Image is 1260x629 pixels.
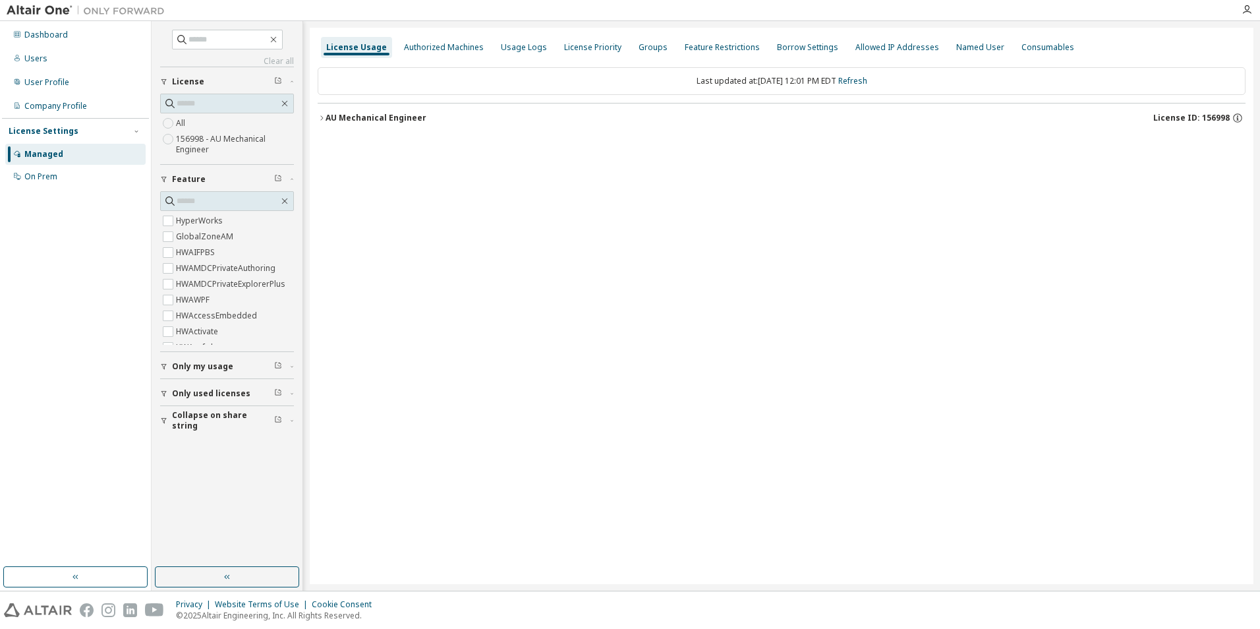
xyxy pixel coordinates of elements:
span: Clear filter [274,174,282,185]
div: Named User [956,42,1004,53]
div: License Usage [326,42,387,53]
p: © 2025 Altair Engineering, Inc. All Rights Reserved. [176,610,380,621]
span: Clear filter [274,361,282,372]
img: facebook.svg [80,603,94,617]
div: Borrow Settings [777,42,838,53]
label: HWAcufwh [176,340,218,355]
button: Only used licenses [160,379,294,408]
button: Feature [160,165,294,194]
div: Users [24,53,47,64]
span: Clear filter [274,415,282,426]
div: AU Mechanical Engineer [326,113,426,123]
div: Company Profile [24,101,87,111]
div: License Priority [564,42,621,53]
button: Only my usage [160,352,294,381]
span: Only my usage [172,361,233,372]
div: Consumables [1021,42,1074,53]
label: HWAIFPBS [176,245,217,260]
div: Allowed IP Addresses [855,42,939,53]
div: User Profile [24,77,69,88]
div: Managed [24,149,63,160]
div: Last updated at: [DATE] 12:01 PM EDT [318,67,1246,95]
label: 156998 - AU Mechanical Engineer [176,131,294,158]
div: Authorized Machines [404,42,484,53]
label: All [176,115,188,131]
span: Clear filter [274,388,282,399]
div: Groups [639,42,668,53]
img: youtube.svg [145,603,164,617]
div: License Settings [9,126,78,136]
div: Cookie Consent [312,599,380,610]
button: AU Mechanical EngineerLicense ID: 156998 [318,104,1246,133]
label: HWAMDCPrivateAuthoring [176,260,278,276]
div: Feature Restrictions [685,42,760,53]
img: Altair One [7,4,171,17]
span: License ID: 156998 [1153,113,1230,123]
a: Refresh [838,75,867,86]
div: Website Terms of Use [215,599,312,610]
img: linkedin.svg [123,603,137,617]
a: Clear all [160,56,294,67]
button: Collapse on share string [160,406,294,435]
span: Clear filter [274,76,282,87]
label: HyperWorks [176,213,225,229]
div: On Prem [24,171,57,182]
button: License [160,67,294,96]
div: Usage Logs [501,42,547,53]
img: altair_logo.svg [4,603,72,617]
img: instagram.svg [101,603,115,617]
label: HWAWPF [176,292,212,308]
label: HWAccessEmbedded [176,308,260,324]
div: Dashboard [24,30,68,40]
div: Privacy [176,599,215,610]
label: GlobalZoneAM [176,229,236,245]
span: Only used licenses [172,388,250,399]
span: Collapse on share string [172,410,274,431]
label: HWActivate [176,324,221,340]
label: HWAMDCPrivateExplorerPlus [176,276,288,292]
span: License [172,76,204,87]
span: Feature [172,174,206,185]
